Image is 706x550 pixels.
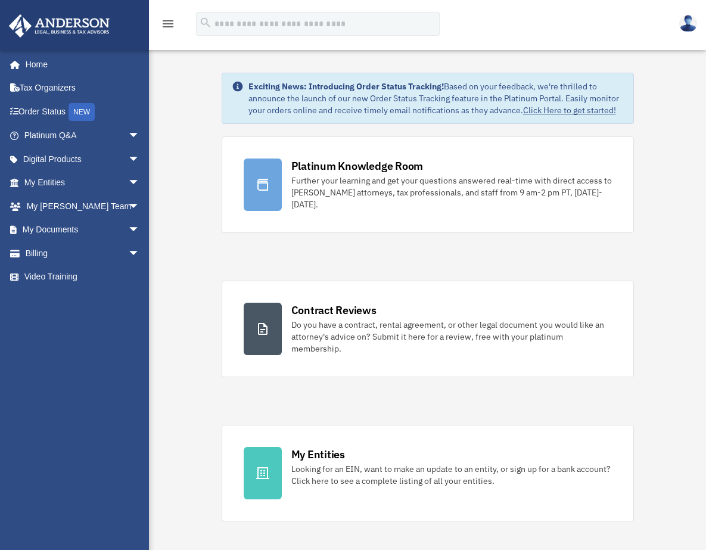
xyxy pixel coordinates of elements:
a: My Entities Looking for an EIN, want to make an update to an entity, or sign up for a bank accoun... [222,425,634,521]
a: My [PERSON_NAME] Teamarrow_drop_down [8,194,158,218]
div: Contract Reviews [291,303,377,318]
a: My Documentsarrow_drop_down [8,218,158,242]
div: Looking for an EIN, want to make an update to an entity, or sign up for a bank account? Click her... [291,463,612,487]
a: My Entitiesarrow_drop_down [8,171,158,195]
a: Digital Productsarrow_drop_down [8,147,158,171]
a: Billingarrow_drop_down [8,241,158,265]
span: arrow_drop_down [128,194,152,219]
span: arrow_drop_down [128,124,152,148]
a: Home [8,52,152,76]
i: search [199,16,212,29]
a: menu [161,21,175,31]
div: My Entities [291,447,345,462]
a: Click Here to get started! [523,105,616,116]
span: arrow_drop_down [128,147,152,172]
a: Video Training [8,265,158,289]
a: Platinum Knowledge Room Further your learning and get your questions answered real-time with dire... [222,136,634,233]
strong: Exciting News: Introducing Order Status Tracking! [248,81,444,92]
a: Order StatusNEW [8,100,158,124]
i: menu [161,17,175,31]
a: Platinum Q&Aarrow_drop_down [8,124,158,148]
span: arrow_drop_down [128,241,152,266]
img: Anderson Advisors Platinum Portal [5,14,113,38]
a: Contract Reviews Do you have a contract, rental agreement, or other legal document you would like... [222,281,634,377]
div: Platinum Knowledge Room [291,159,424,173]
a: Tax Organizers [8,76,158,100]
span: arrow_drop_down [128,218,152,243]
div: Further your learning and get your questions answered real-time with direct access to [PERSON_NAM... [291,175,612,210]
div: NEW [69,103,95,121]
div: Based on your feedback, we're thrilled to announce the launch of our new Order Status Tracking fe... [248,80,624,116]
div: Do you have a contract, rental agreement, or other legal document you would like an attorney's ad... [291,319,612,355]
img: User Pic [679,15,697,32]
span: arrow_drop_down [128,171,152,195]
